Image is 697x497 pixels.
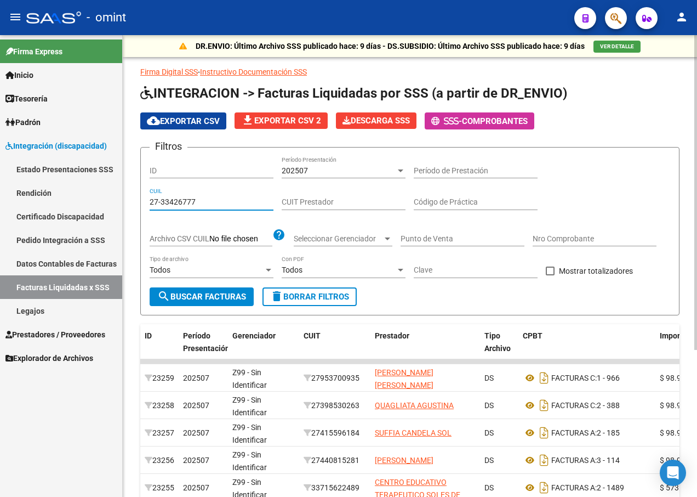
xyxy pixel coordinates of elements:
i: Descargar documento [537,397,551,414]
button: Borrar Filtros [262,287,357,306]
span: Gerenciador [232,331,276,340]
datatable-header-cell: CUIT [299,324,370,372]
span: Buscar Facturas [157,292,246,302]
datatable-header-cell: Tipo Archivo [480,324,518,372]
span: Z99 - Sin Identificar [232,396,267,417]
span: Z99 - Sin Identificar [232,423,267,444]
span: DS [484,401,494,410]
span: DS [484,456,494,465]
div: 27398530263 [304,399,366,412]
span: Inicio [5,69,33,81]
h3: Filtros [150,139,187,154]
button: -Comprobantes [425,112,534,129]
p: DR.ENVIO: Último Archivo SSS publicado hace: 9 días - DS.SUBSIDIO: Último Archivo SSS publicado h... [196,40,585,52]
div: 2 - 1489 [523,479,651,496]
span: Firma Express [5,46,62,58]
span: FACTURAS A: [551,428,597,437]
span: CUIT [304,331,321,340]
div: 27440815281 [304,454,366,467]
mat-icon: menu [9,10,22,24]
span: Integración (discapacidad) [5,140,107,152]
div: 33715622489 [304,482,366,494]
button: Exportar CSV [140,112,226,129]
span: Comprobantes [462,116,528,126]
div: 23256 [145,454,174,467]
span: Mostrar totalizadores [559,264,633,278]
span: FACTURAS C: [551,401,597,410]
div: 27953700935 [304,372,366,385]
span: Prestadores / Proveedores [5,329,105,341]
mat-icon: person [675,10,688,24]
span: 202507 [183,428,209,437]
div: 1 - 966 [523,369,651,387]
span: DS [484,483,494,492]
span: Tesorería [5,93,48,105]
button: VER DETALLE [593,41,641,53]
span: 202507 [183,456,209,465]
span: INTEGRACION -> Facturas Liquidadas por SSS (a partir de DR_ENVIO) [140,86,567,101]
i: Descargar documento [537,479,551,496]
div: 2 - 388 [523,397,651,414]
input: Archivo CSV CUIL [209,234,272,244]
span: DS [484,374,494,382]
app-download-masive: Descarga masiva de comprobantes (adjuntos) [336,112,416,129]
span: 202507 [183,401,209,410]
span: SUFFIA CANDELA SOL [375,428,452,437]
span: FACTURAS C: [551,374,597,382]
mat-icon: delete [270,290,283,303]
button: Descarga SSS [336,112,416,129]
span: Exportar CSV 2 [241,116,321,126]
span: [PERSON_NAME] [PERSON_NAME] [375,368,433,389]
span: Z99 - Sin Identificar [232,450,267,472]
mat-icon: help [272,228,285,241]
p: - [140,66,679,78]
mat-icon: file_download [241,114,254,127]
div: 2 - 185 [523,424,651,442]
datatable-header-cell: CPBT [518,324,655,372]
span: Tipo Archivo [484,331,511,353]
span: Todos [282,266,302,274]
span: Período Presentación [183,331,230,353]
span: Z99 - Sin Identificar [232,368,267,389]
datatable-header-cell: ID [140,324,179,372]
span: ID [145,331,152,340]
mat-icon: cloud_download [147,114,160,127]
button: Exportar CSV 2 [235,112,328,129]
i: Descargar documento [537,451,551,469]
span: VER DETALLE [600,43,634,49]
span: CPBT [523,331,542,340]
span: 202507 [282,166,308,175]
span: QUAGLIATA AGUSTINA [375,401,454,410]
span: - [431,116,462,126]
span: Archivo CSV CUIL [150,234,209,243]
a: Instructivo Documentación SSS [200,67,307,76]
span: 202507 [183,374,209,382]
datatable-header-cell: Gerenciador [228,324,299,372]
div: Open Intercom Messenger [660,460,686,486]
span: Borrar Filtros [270,292,349,302]
span: Padrón [5,116,41,128]
i: Descargar documento [537,424,551,442]
span: Explorador de Archivos [5,352,93,364]
div: 23257 [145,427,174,439]
span: FACTURAS A: [551,456,597,465]
div: 23258 [145,399,174,412]
div: 3 - 114 [523,451,651,469]
div: 27415596184 [304,427,366,439]
datatable-header-cell: Prestador [370,324,480,372]
div: 23255 [145,482,174,494]
span: FACTURAS A: [551,483,597,492]
span: - omint [87,5,126,30]
button: Buscar Facturas [150,287,254,306]
mat-icon: search [157,290,170,303]
div: 23259 [145,372,174,385]
a: Firma Digital SSS [140,67,198,76]
span: Todos [150,266,170,274]
datatable-header-cell: Período Presentación [179,324,228,372]
span: Prestador [375,331,409,340]
i: Descargar documento [537,369,551,387]
span: DS [484,428,494,437]
span: Seleccionar Gerenciador [294,234,382,244]
span: 202507 [183,483,209,492]
span: Exportar CSV [147,116,220,126]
